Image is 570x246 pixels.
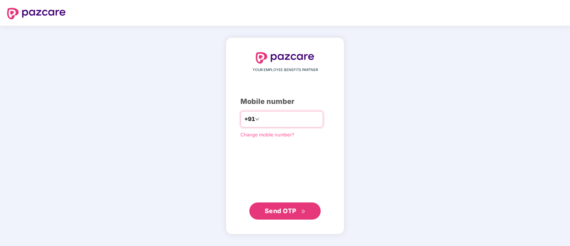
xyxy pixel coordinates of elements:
[240,132,294,137] a: Change mobile number?
[265,207,296,215] span: Send OTP
[255,117,259,121] span: down
[256,52,314,64] img: logo
[7,8,66,19] img: logo
[240,96,330,107] div: Mobile number
[301,209,306,214] span: double-right
[253,67,318,73] span: YOUR EMPLOYEE BENEFITS PARTNER
[249,202,321,220] button: Send OTPdouble-right
[244,115,255,124] span: +91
